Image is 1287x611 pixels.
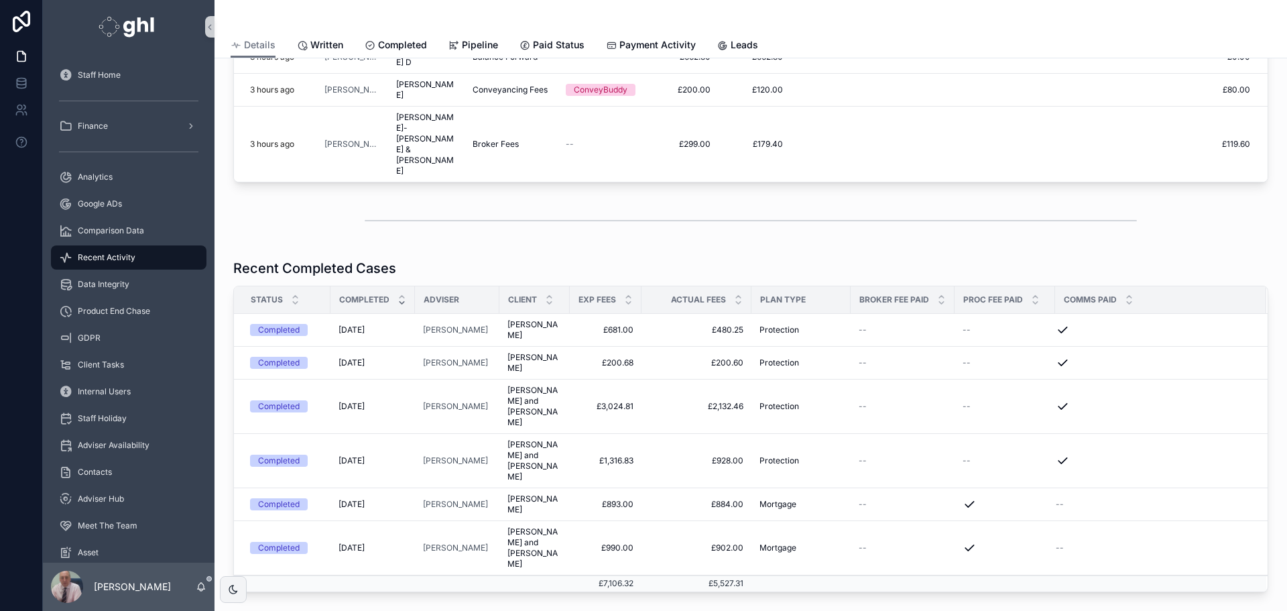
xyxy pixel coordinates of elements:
span: -- [859,357,867,368]
span: Conveyancing Fees [473,85,548,95]
span: Pipeline [462,38,498,52]
a: [PERSON_NAME] [423,401,488,412]
span: Written [310,38,343,52]
span: [PERSON_NAME] and [PERSON_NAME] [507,439,562,482]
a: Completed [250,357,322,369]
span: -- [859,401,867,412]
span: [DATE] [339,543,365,553]
a: Paid Status [519,33,585,60]
span: [DATE] [339,499,365,510]
a: £2,132.46 [650,401,743,412]
a: £200.60 [650,357,743,368]
span: [PERSON_NAME] [507,494,562,515]
span: Broker Fees [473,139,519,150]
a: [PERSON_NAME] [423,455,491,466]
span: [PERSON_NAME] and [PERSON_NAME] [507,526,562,569]
span: Mortgage [759,543,796,553]
a: [DATE] [339,455,407,466]
a: Conveyancing Fees [473,85,550,95]
span: £299.00 [652,139,711,150]
a: £120.00 [727,85,783,95]
a: [PERSON_NAME] [324,85,380,95]
a: [DATE] [339,401,407,412]
a: Completed [250,400,322,412]
span: Adviser Availability [78,440,149,451]
a: £179.40 [727,139,783,150]
span: [PERSON_NAME] [423,357,488,368]
span: Adviser Hub [78,494,124,504]
a: [PERSON_NAME] [396,79,456,101]
span: Mortgage [759,499,796,510]
a: -- [859,499,946,510]
div: Completed [258,498,300,510]
a: Staff Holiday [51,406,206,431]
a: Finance [51,114,206,138]
span: [DATE] [339,401,365,412]
span: Protection [759,325,799,335]
a: -- [1056,499,1250,510]
a: [PERSON_NAME] [423,325,488,335]
a: [DATE] [339,357,407,368]
span: Plan Type [760,294,806,305]
a: £990.00 [578,543,633,553]
a: Completed [250,455,322,467]
a: Analytics [51,165,206,189]
span: Contacts [78,467,112,478]
a: Mortgage [759,499,843,510]
span: £80.00 [792,85,1250,95]
a: Written [297,33,343,60]
a: [DATE] [339,325,407,335]
a: £928.00 [650,455,743,466]
p: 3 hours ago [250,139,294,150]
span: -- [1056,543,1064,553]
a: -- [963,455,1047,466]
a: £884.00 [650,499,743,510]
span: Client [508,294,537,305]
span: Completed [378,38,427,52]
div: scrollable content [43,54,214,563]
span: [DATE] [339,325,365,335]
a: Asset [51,541,206,565]
span: Paid Status [533,38,585,52]
span: -- [963,325,971,335]
a: Data Integrity [51,272,206,296]
a: £681.00 [578,325,633,335]
span: Google ADs [78,199,122,209]
a: -- [963,325,1047,335]
a: Comparison Data [51,219,206,243]
span: [PERSON_NAME] and [PERSON_NAME] [507,385,562,428]
span: Client Tasks [78,359,124,370]
a: £3,024.81 [578,401,633,412]
a: [PERSON_NAME] [507,319,562,341]
span: [PERSON_NAME]-[PERSON_NAME] & [PERSON_NAME] [396,112,456,176]
span: Adviser [424,294,459,305]
span: Leads [731,38,758,52]
span: [PERSON_NAME] [423,455,488,466]
div: Completed [258,455,300,467]
div: Completed [258,324,300,336]
a: -- [859,543,946,553]
a: Adviser Hub [51,487,206,511]
span: £200.00 [652,85,711,95]
a: Google ADs [51,192,206,216]
h1: Recent Completed Cases [233,259,396,278]
span: [PERSON_NAME] [324,139,380,150]
span: £893.00 [578,499,633,510]
span: Asset [78,547,99,558]
span: Payment Activity [619,38,696,52]
a: [PERSON_NAME] [423,499,488,510]
span: -- [1056,499,1064,510]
